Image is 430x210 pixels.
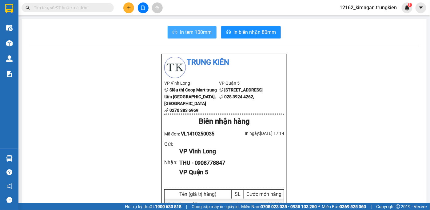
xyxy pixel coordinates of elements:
span: phone [219,95,224,99]
span: Khác - thung (0) [166,202,198,208]
span: environment [219,88,224,92]
b: 028 3924 4262, [225,94,254,99]
li: Trung Kiên [164,57,284,68]
button: file-add [138,2,149,13]
div: VP Quận 5 [179,168,279,177]
span: copyright [396,204,400,209]
button: printerIn biên nhận 80mm [221,26,281,38]
div: SL [233,191,242,197]
span: Cung cấp máy in - giấy in: [192,203,240,210]
span: question-circle [6,169,12,175]
div: Tên (giá trị hàng) [166,191,230,197]
b: 0270 383 6969 [169,108,198,113]
span: environment [3,34,7,38]
input: Tìm tên, số ĐT hoặc mã đơn [34,4,106,11]
li: Trung Kiên [3,3,89,15]
strong: 0369 525 060 [340,204,366,209]
strong: 0708 023 035 - 0935 103 250 [261,204,317,209]
span: 12162_kimngan.trungkien [335,4,402,11]
button: aim [152,2,163,13]
img: logo.jpg [164,57,186,78]
span: In tem 100mm [180,28,212,36]
div: Mã đơn: [164,130,224,138]
img: warehouse-icon [6,155,13,162]
img: warehouse-icon [6,25,13,31]
span: ⚪️ [318,205,320,208]
span: | [186,203,187,210]
span: environment [42,34,47,38]
span: Miền Nam [241,203,317,210]
button: caret-down [416,2,426,13]
span: Hỗ trợ kỹ thuật: [125,203,181,210]
img: logo-vxr [5,4,13,13]
span: phone [164,108,169,112]
span: notification [6,183,12,189]
button: printerIn tem 100mm [168,26,217,38]
div: Cước món hàng [245,191,282,197]
span: printer [226,30,231,35]
b: Siêu thị Coop Mart trung tâm [GEOGRAPHIC_DATA], [GEOGRAPHIC_DATA] [164,87,217,106]
strong: 1900 633 818 [155,204,181,209]
b: Siêu thị Coop Mart trung tâm [GEOGRAPHIC_DATA], [GEOGRAPHIC_DATA] [3,34,41,73]
button: plus [123,2,134,13]
span: | [371,203,372,210]
div: Nhận : [164,159,179,166]
span: VL1410250035 [181,131,214,137]
img: logo.jpg [3,3,25,25]
span: message [6,197,12,203]
b: [STREET_ADDRESS] [42,41,81,46]
div: Biên nhận hàng [164,116,284,127]
span: printer [173,30,177,35]
li: VP Quận 5 [219,80,274,87]
li: VP Vĩnh Long [3,26,42,33]
span: 1 [409,3,411,7]
div: VP Vĩnh Long [179,147,279,156]
span: file-add [141,6,145,10]
img: warehouse-icon [6,55,13,62]
div: In ngày: [DATE] 17:14 [224,130,284,137]
sup: 1 [408,3,412,7]
span: plus [127,6,131,10]
span: In biên nhận 80mm [233,28,276,36]
div: Gửi : [164,140,179,148]
img: solution-icon [6,71,13,77]
li: VP Vĩnh Long [164,80,219,87]
div: THU - 0908778847 [179,159,279,167]
img: icon-new-feature [404,5,410,10]
span: search [26,6,30,10]
span: caret-down [418,5,424,10]
span: environment [164,88,169,92]
b: [STREET_ADDRESS] [225,87,263,92]
span: Miền Bắc [322,203,366,210]
img: warehouse-icon [6,40,13,46]
span: aim [155,6,159,10]
li: VP Quận 5 [42,26,82,33]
